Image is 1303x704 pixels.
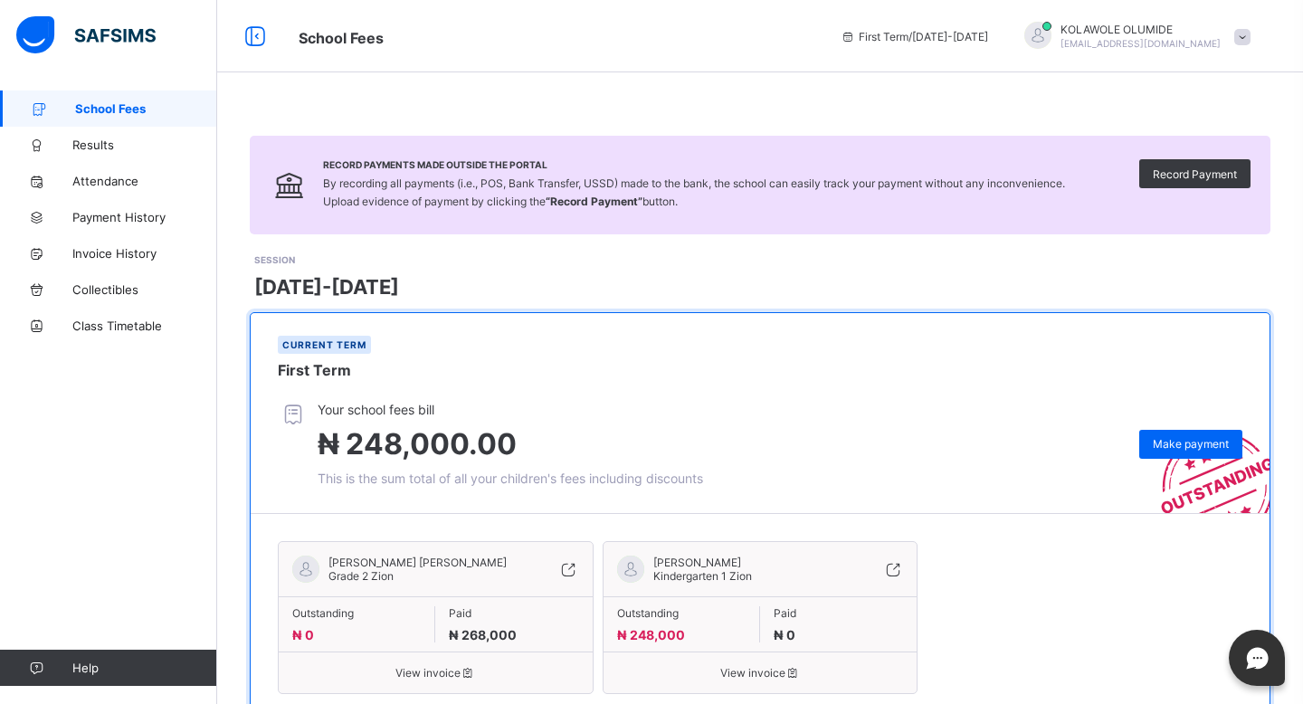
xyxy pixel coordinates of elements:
[299,29,384,47] span: School Fees
[774,627,795,642] span: ₦ 0
[72,138,217,152] span: Results
[449,627,517,642] span: ₦ 268,000
[449,606,578,620] span: Paid
[318,426,517,461] span: ₦ 248,000.00
[254,254,295,265] span: SESSION
[617,606,746,620] span: Outstanding
[653,556,752,569] span: [PERSON_NAME]
[1060,23,1221,36] span: KOLAWOLE OLUMIDE
[318,402,703,417] span: Your school fees bill
[546,195,642,208] b: “Record Payment”
[653,569,752,583] span: Kindergarten 1 Zion
[774,606,903,620] span: Paid
[75,101,217,116] span: School Fees
[617,666,904,680] span: View invoice
[1060,38,1221,49] span: [EMAIL_ADDRESS][DOMAIN_NAME]
[1153,437,1229,451] span: Make payment
[72,661,216,675] span: Help
[292,666,579,680] span: View invoice
[841,30,988,43] span: session/term information
[318,471,703,486] span: This is the sum total of all your children's fees including discounts
[292,627,314,642] span: ₦ 0
[16,16,156,54] img: safsims
[72,282,217,297] span: Collectibles
[292,606,421,620] span: Outstanding
[323,159,1065,170] span: Record Payments Made Outside the Portal
[72,246,217,261] span: Invoice History
[254,275,399,299] span: [DATE]-[DATE]
[1153,167,1237,181] span: Record Payment
[72,319,217,333] span: Class Timetable
[617,627,685,642] span: ₦ 248,000
[278,361,351,379] span: First Term
[1138,410,1270,513] img: outstanding-stamp.3c148f88c3ebafa6da95868fa43343a1.svg
[282,339,366,350] span: Current term
[323,176,1065,208] span: By recording all payments (i.e., POS, Bank Transfer, USSD) made to the bank, the school can easil...
[1006,22,1260,52] div: KOLAWOLEOLUMIDE
[72,174,217,188] span: Attendance
[328,556,507,569] span: [PERSON_NAME] [PERSON_NAME]
[328,569,394,583] span: Grade 2 Zion
[72,210,217,224] span: Payment History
